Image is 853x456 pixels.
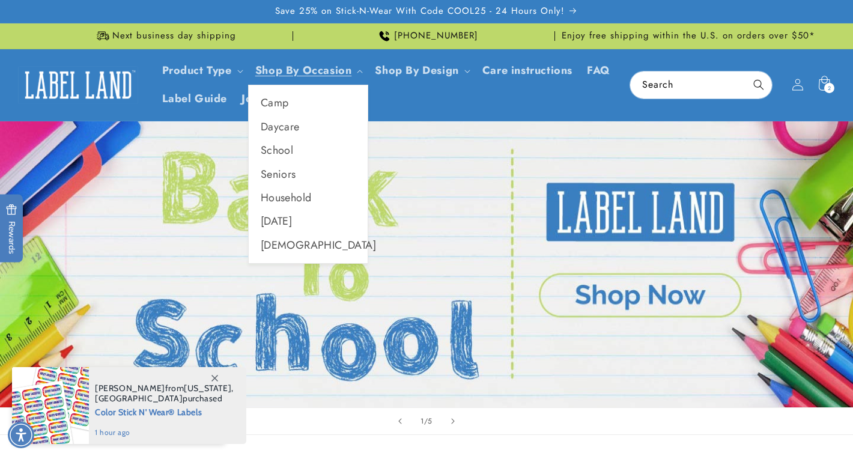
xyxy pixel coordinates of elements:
span: 2 [828,83,831,93]
a: Household [249,186,368,210]
a: Camp [249,91,368,115]
span: 1 [420,415,424,427]
a: Care instructions [475,56,580,85]
a: Label Land [14,62,143,108]
span: [GEOGRAPHIC_DATA] [95,393,183,404]
a: Seniors [249,163,368,186]
a: Join Affiliate Program [234,85,365,113]
div: Accessibility Menu [8,422,34,448]
a: School [249,139,368,162]
summary: Shop By Occasion [248,56,368,85]
a: Shop By Design [375,62,458,78]
span: Label Guide [162,92,228,106]
a: Label Guide [155,85,235,113]
span: Save 25% on Stick-N-Wear With Code COOL25 - 24 Hours Only! [275,5,565,17]
img: Label Land [18,66,138,103]
span: [PHONE_NUMBER] [394,30,478,42]
button: Previous slide [387,408,413,434]
summary: Product Type [155,56,248,85]
div: Announcement [298,23,555,49]
a: [DATE] [249,210,368,233]
a: [DEMOGRAPHIC_DATA] [249,234,368,257]
span: FAQ [587,64,610,78]
div: Announcement [560,23,817,49]
span: Enjoy free shipping within the U.S. on orders over $50* [562,30,815,42]
iframe: Gorgias Floating Chat [601,400,841,444]
span: Care instructions [482,64,572,78]
span: Next business day shipping [112,30,236,42]
span: 5 [428,415,433,427]
span: Shop By Occasion [255,64,352,78]
span: / [424,415,428,427]
span: [PERSON_NAME] [95,383,165,394]
span: Rewards [6,204,17,254]
a: Product Type [162,62,232,78]
span: Join Affiliate Program [241,92,357,106]
a: Daycare [249,115,368,139]
a: FAQ [580,56,618,85]
span: [US_STATE] [184,383,231,394]
button: Search [745,71,772,98]
button: Next slide [440,408,466,434]
div: Announcement [36,23,293,49]
span: from , purchased [95,383,234,404]
summary: Shop By Design [368,56,475,85]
